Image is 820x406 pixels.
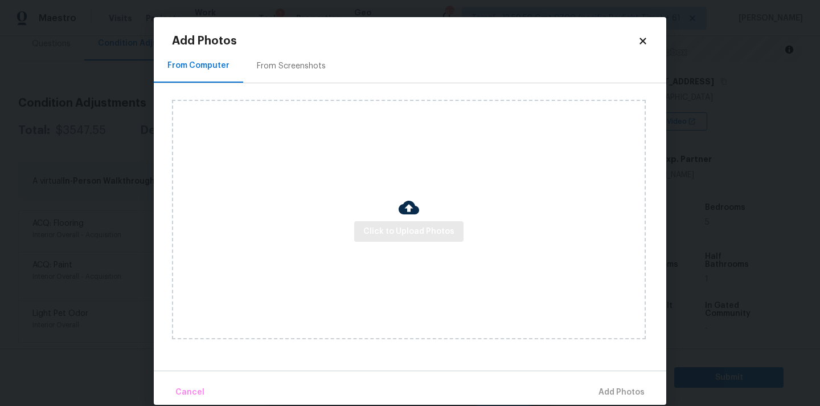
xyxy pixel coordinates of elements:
[171,380,209,405] button: Cancel
[363,225,454,239] span: Click to Upload Photos
[399,197,419,218] img: Cloud Upload Icon
[175,385,204,400] span: Cancel
[172,35,638,47] h2: Add Photos
[167,60,229,71] div: From Computer
[354,221,464,242] button: Click to Upload Photos
[257,60,326,72] div: From Screenshots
